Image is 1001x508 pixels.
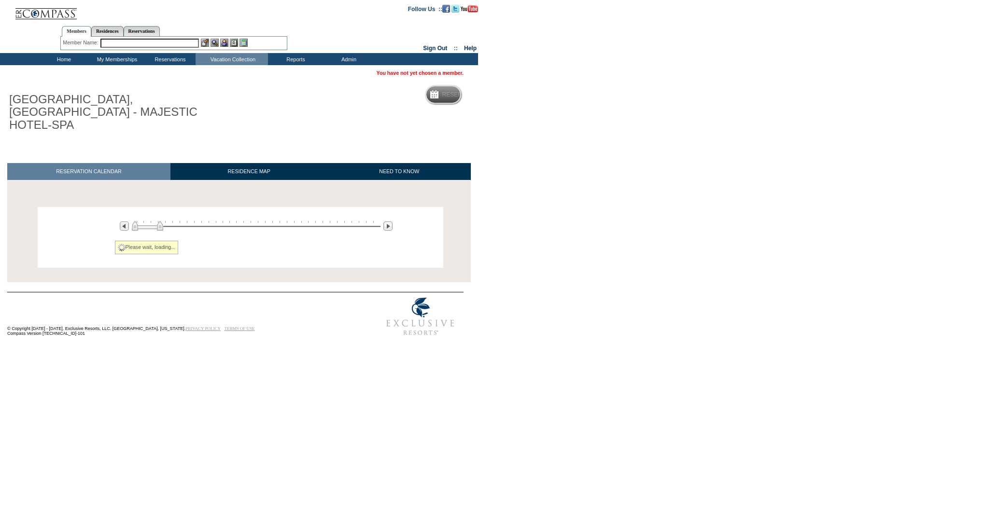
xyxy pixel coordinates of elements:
img: Reservations [230,39,238,47]
img: Previous [120,221,129,231]
a: Help [464,45,477,52]
span: :: [454,45,458,52]
img: b_edit.gif [201,39,209,47]
td: Admin [321,53,374,65]
a: RESERVATION CALENDAR [7,163,170,180]
div: Please wait, loading... [115,241,179,254]
a: Sign Out [423,45,447,52]
img: View [211,39,219,47]
img: b_calculator.gif [240,39,248,47]
td: © Copyright [DATE] - [DATE]. Exclusive Resorts, LLC. [GEOGRAPHIC_DATA], [US_STATE]. Compass Versi... [7,293,345,341]
img: Follow us on Twitter [451,5,459,13]
h1: [GEOGRAPHIC_DATA], [GEOGRAPHIC_DATA] - MAJESTIC HOTEL-SPA [7,91,224,133]
img: Next [383,221,393,231]
td: Home [36,53,89,65]
a: Reservations [124,26,160,36]
img: Exclusive Resorts [377,292,464,341]
img: Subscribe to our YouTube Channel [461,5,478,13]
img: spinner2.gif [118,244,126,251]
td: Reports [268,53,321,65]
a: RESIDENCE MAP [170,163,328,180]
span: You have not yet chosen a member. [377,70,464,76]
div: Member Name: [63,39,100,47]
a: Become our fan on Facebook [442,5,450,11]
a: Subscribe to our YouTube Channel [461,5,478,11]
td: My Memberships [89,53,142,65]
td: Vacation Collection [196,53,268,65]
h5: Reservation Calendar [442,92,516,98]
a: PRIVACY POLICY [185,326,221,331]
a: Residences [91,26,124,36]
a: TERMS OF USE [225,326,255,331]
td: Reservations [142,53,196,65]
a: Follow us on Twitter [451,5,459,11]
td: Follow Us :: [408,5,442,13]
a: NEED TO KNOW [327,163,471,180]
img: Impersonate [220,39,228,47]
a: Members [62,26,91,37]
img: Become our fan on Facebook [442,5,450,13]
